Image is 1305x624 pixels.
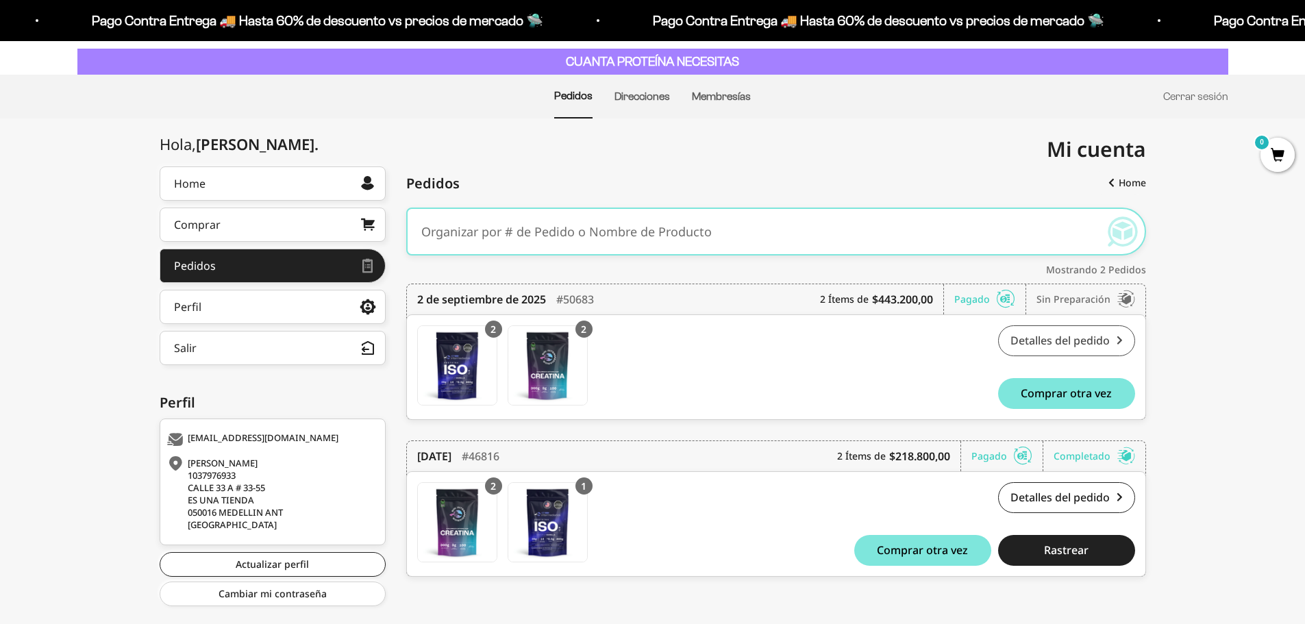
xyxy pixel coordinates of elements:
[160,331,386,365] button: Salir
[650,10,1102,32] p: Pago Contra Entrega 🚚 Hasta 60% de descuento vs precios de mercado 🛸
[1254,134,1270,151] mark: 0
[998,325,1135,356] a: Detalles del pedido
[692,90,751,102] a: Membresías
[1021,388,1112,399] span: Comprar otra vez
[554,90,593,101] a: Pedidos
[196,134,319,154] span: [PERSON_NAME]
[1098,171,1146,195] a: Home
[174,301,201,312] div: Perfil
[575,477,593,495] div: 1
[971,441,1043,471] div: Pagado
[998,378,1135,409] button: Comprar otra vez
[872,291,933,308] b: $443.200,00
[160,249,386,283] a: Pedidos
[160,290,386,324] a: Perfil
[566,54,739,68] strong: CUANTA PROTEÍNA NECESITAS
[556,284,594,314] div: #50683
[417,448,451,464] time: [DATE]
[485,321,502,338] div: 2
[167,457,375,531] div: [PERSON_NAME] 1037976933 CALLE 33 A # 33-55 ES UNA TIENDA 050016 MEDELLIN ANT [GEOGRAPHIC_DATA]
[1260,149,1295,164] a: 0
[1163,90,1228,102] a: Cerrar sesión
[174,178,206,189] div: Home
[1054,441,1135,471] div: Completado
[160,582,386,606] a: Cambiar mi contraseña
[820,284,944,314] div: 2 Ítems de
[417,325,497,405] a: Proteína Aislada ISO - Vainilla - Vanilla / 2 libras (910g)
[998,535,1135,566] button: Rastrear
[508,482,588,562] a: Proteína Aislada ISO - Vainilla - Vanilla / 1 libra
[462,441,499,471] div: #46816
[508,325,588,405] a: Creatina Monohidrato
[854,535,991,566] button: Comprar otra vez
[418,326,497,405] img: Translation missing: es.Proteína Aislada ISO - Vainilla - Vanilla / 2 libras (910g)
[89,10,540,32] p: Pago Contra Entrega 🚚 Hasta 60% de descuento vs precios de mercado 🛸
[508,483,587,562] img: Translation missing: es.Proteína Aislada ISO - Vainilla - Vanilla / 1 libra
[954,284,1026,314] div: Pagado
[1047,135,1146,163] span: Mi cuenta
[485,477,502,495] div: 2
[1044,545,1089,556] span: Rastrear
[417,291,546,308] time: 2 de septiembre de 2025
[418,483,497,562] img: Translation missing: es.Creatina Monohidrato
[575,321,593,338] div: 2
[160,136,319,153] div: Hola,
[174,260,216,271] div: Pedidos
[160,208,386,242] a: Comprar
[1036,284,1135,314] div: Sin preparación
[614,90,670,102] a: Direcciones
[508,326,587,405] img: Translation missing: es.Creatina Monohidrato
[998,482,1135,513] a: Detalles del pedido
[314,134,319,154] span: .
[174,219,221,230] div: Comprar
[417,482,497,562] a: Creatina Monohidrato
[160,166,386,201] a: Home
[406,173,460,194] span: Pedidos
[421,211,1090,252] input: Organizar por # de Pedido o Nombre de Producto
[877,545,968,556] span: Comprar otra vez
[160,392,386,413] div: Perfil
[174,342,197,353] div: Salir
[406,262,1146,277] div: Mostrando 2 Pedidos
[837,441,961,471] div: 2 Ítems de
[167,433,375,447] div: [EMAIL_ADDRESS][DOMAIN_NAME]
[889,448,950,464] b: $218.800,00
[160,552,386,577] a: Actualizar perfil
